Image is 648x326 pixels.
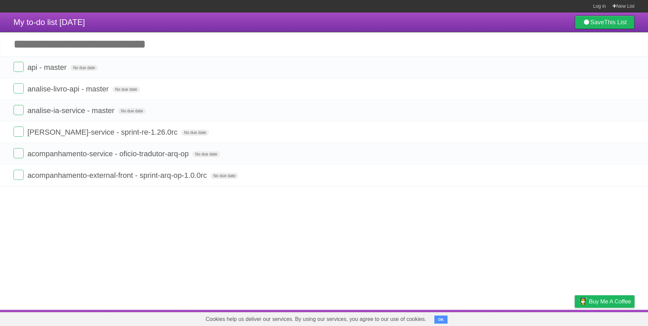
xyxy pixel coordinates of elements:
[27,150,190,158] span: acompanhamento-service - oficio-tradutor-arq-op
[13,62,24,72] label: Done
[604,19,627,26] b: This List
[589,296,631,307] span: Buy me a coffee
[211,173,238,179] span: No due date
[118,108,145,114] span: No due date
[27,171,209,180] span: acompanhamento-external-front - sprint-arq-op-1.0.0rc
[112,86,140,92] span: No due date
[543,311,558,324] a: Terms
[13,170,24,180] label: Done
[434,316,448,324] button: OK
[13,127,24,137] label: Done
[199,313,433,326] span: Cookies help us deliver our services. By using our services, you agree to our use of cookies.
[27,128,179,136] span: [PERSON_NAME]-service - sprint-re-1.26.0rc
[592,311,634,324] a: Suggest a feature
[575,16,634,29] a: SaveThis List
[575,295,634,308] a: Buy me a coffee
[192,151,220,157] span: No due date
[27,106,116,115] span: analise-ia-service - master
[181,130,209,136] span: No due date
[566,311,584,324] a: Privacy
[485,311,499,324] a: About
[70,65,98,71] span: No due date
[27,85,110,93] span: analise-livro-api - master
[27,63,68,72] span: api - master
[578,296,587,307] img: Buy me a coffee
[507,311,535,324] a: Developers
[13,148,24,158] label: Done
[13,83,24,93] label: Done
[13,105,24,115] label: Done
[13,18,85,27] span: My to-do list [DATE]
